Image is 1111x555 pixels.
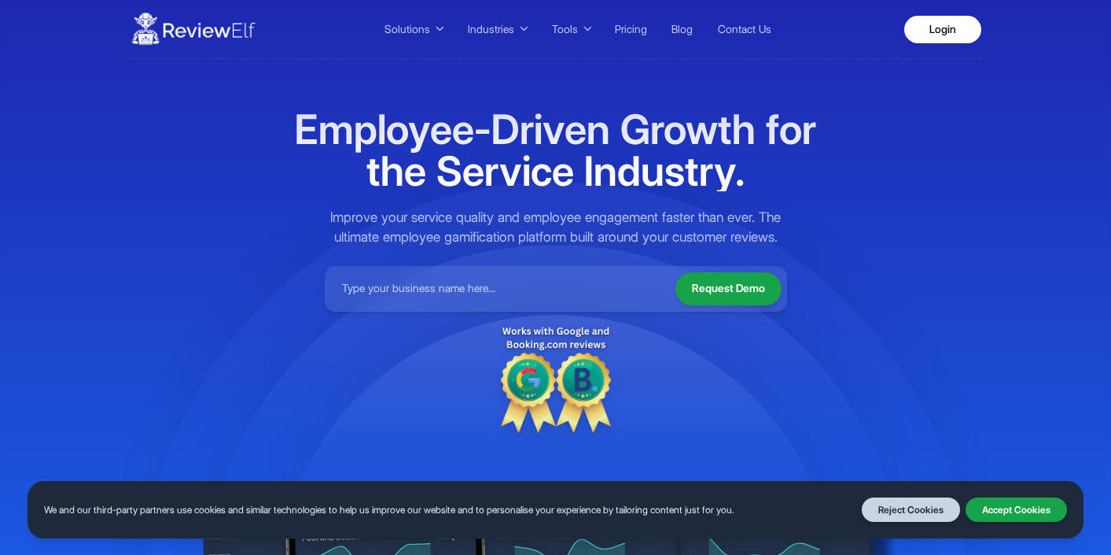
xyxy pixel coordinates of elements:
button: Tools [543,17,598,41]
button: Accept Cookies [966,498,1067,523]
a: Login [904,16,981,43]
a: Contact Us [709,18,779,40]
img: Discount tag [501,323,611,433]
img: ReviewElf Logo [131,7,256,51]
span: Solutions [384,21,430,38]
p: Improve your service quality and employee engagement faster than ever. The ultimate employee gami... [325,208,787,246]
button: Solutions [375,17,451,41]
p: We and our third-party partners use cookies and similar technologies to help us improve our websi... [44,503,734,517]
button: Industries [458,17,535,41]
a: Pricing [606,18,655,40]
a: Blog [664,18,701,40]
button: Request Demo [675,272,782,305]
span: Industries [468,21,514,38]
h1: Employee-Driven Growth for the Service Industry. [292,109,820,191]
button: Reject Cookies [862,498,960,523]
span: Tools [552,21,578,38]
input: Type your business name here... [330,272,664,306]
